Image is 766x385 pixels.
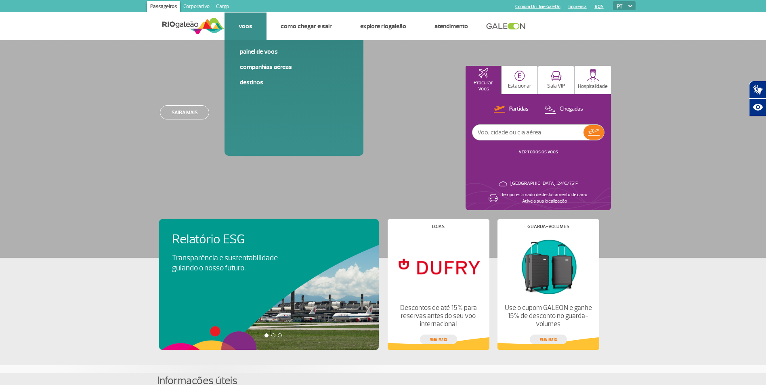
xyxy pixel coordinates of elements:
[749,98,766,116] button: Abrir recursos assistivos.
[510,180,578,187] p: [GEOGRAPHIC_DATA]: 24°C/75°F
[472,125,583,140] input: Voo, cidade ou cia aérea
[560,105,583,113] p: Chegadas
[516,149,560,155] button: VER TODOS OS VOOS
[172,232,300,247] h4: Relatório ESG
[569,4,587,9] a: Imprensa
[394,304,482,328] p: Descontos de até 15% para reservas antes do seu voo internacional
[519,149,558,155] a: VER TODOS OS VOOS
[240,63,348,71] a: Companhias Aéreas
[478,68,488,78] img: airplaneHomeActive.svg
[515,4,560,9] a: Compra On-line GaleOn
[491,104,531,115] button: Partidas
[749,81,766,116] div: Plugin de acessibilidade da Hand Talk.
[575,66,611,94] button: Hospitalidade
[160,105,209,119] a: Saiba mais
[501,192,588,205] p: Tempo estimado de deslocamento de carro: Ative a sua localização
[239,22,252,30] a: Voos
[434,22,468,30] a: Atendimento
[749,81,766,98] button: Abrir tradutor de língua de sinais.
[420,335,457,344] a: veja mais
[504,304,592,328] p: Use o cupom GALEON e ganhe 15% de desconto no guarda-volumes
[240,47,348,56] a: Painel de voos
[595,4,604,9] a: RQS
[502,66,537,94] button: Estacionar
[527,224,569,229] h4: Guarda-volumes
[509,105,529,113] p: Partidas
[508,83,531,89] p: Estacionar
[180,1,213,14] a: Corporativo
[530,335,567,344] a: veja mais
[547,83,565,89] p: Sala VIP
[213,1,232,14] a: Cargo
[551,71,562,81] img: vipRoom.svg
[281,22,332,30] a: Como chegar e sair
[587,69,599,82] img: hospitality.svg
[240,78,348,87] a: Destinos
[470,80,497,92] p: Procurar Voos
[504,235,592,297] img: Guarda-volumes
[542,104,586,115] button: Chegadas
[466,66,501,94] button: Procurar Voos
[514,71,525,81] img: carParkingHome.svg
[360,22,406,30] a: Explore RIOgaleão
[172,232,366,273] a: Relatório ESGTransparência e sustentabilidade guiando o nosso futuro.
[432,224,445,229] h4: Lojas
[578,84,608,90] p: Hospitalidade
[147,1,180,14] a: Passageiros
[538,66,574,94] button: Sala VIP
[394,235,482,297] img: Lojas
[172,253,287,273] p: Transparência e sustentabilidade guiando o nosso futuro.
